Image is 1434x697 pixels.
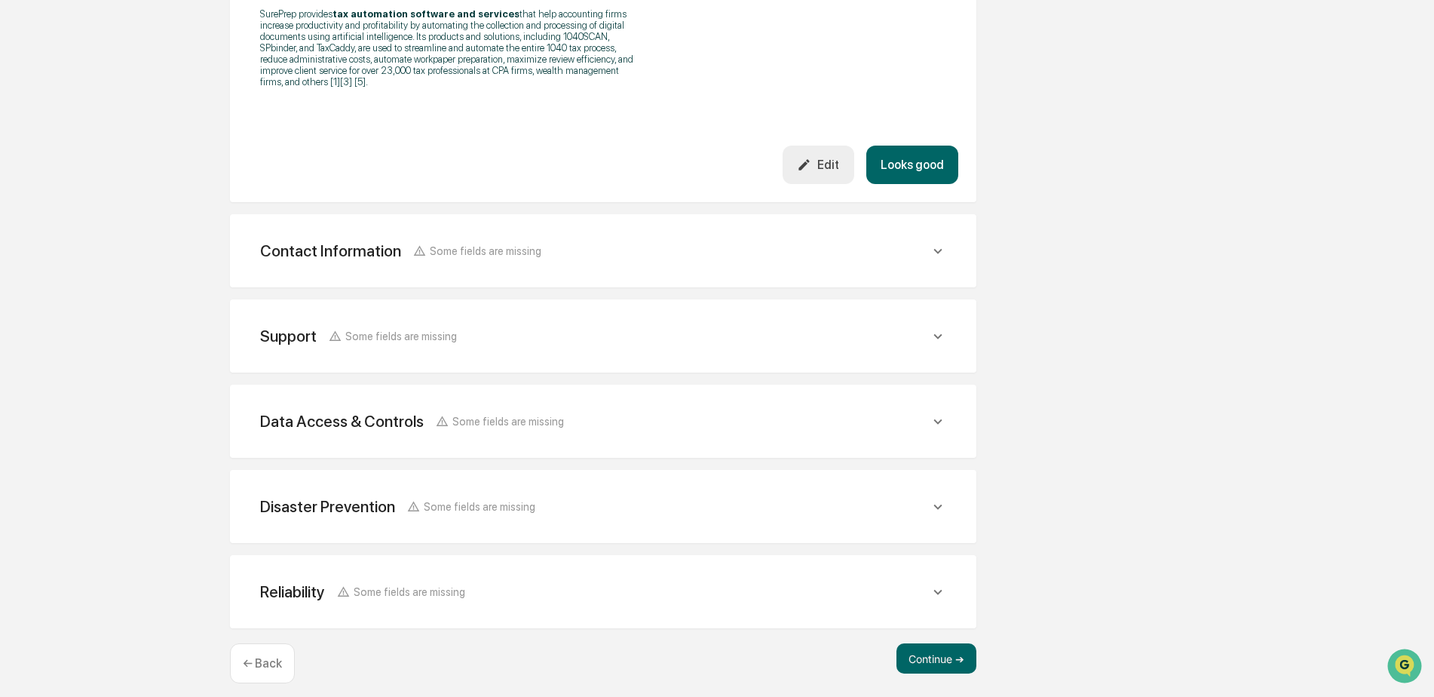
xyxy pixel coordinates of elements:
div: 🔎 [15,339,27,351]
div: 🗄️ [109,310,121,322]
button: Edit [783,146,854,184]
img: Jack Rasmussen [15,232,39,256]
div: Start new chat [68,115,247,130]
div: Data Access & ControlsSome fields are missing [248,403,958,440]
span: Some fields are missing [430,244,541,257]
a: 🖐️Preclearance [9,302,103,330]
strong: tax automation software and services [332,8,519,20]
span: Some fields are missing [345,330,457,342]
span: Attestations [124,309,187,324]
div: Contact Information [260,241,401,260]
input: Clear [39,69,249,84]
a: 🗄️Attestations [103,302,193,330]
div: Past conversations [15,167,97,180]
p: How can we help? [15,32,274,56]
button: Looks good [866,146,958,184]
div: Contact InformationSome fields are missing [248,232,958,269]
img: 8933085812038_c878075ebb4cc5468115_72.jpg [32,115,59,143]
div: We're available if you need us! [68,130,207,143]
span: • [125,246,130,258]
iframe: Open customer support [1386,647,1426,688]
button: Start new chat [256,120,274,138]
div: SupportSome fields are missing [248,318,958,355]
p: ← Back [243,656,282,671]
div: 🖐️ [15,310,27,322]
div: Edit [797,158,839,172]
img: 1746055101610-c473b297-6a78-478c-a979-82029cc54cd1 [30,247,42,259]
img: 1746055101610-c473b297-6a78-478c-a979-82029cc54cd1 [30,206,42,218]
span: Preclearance [30,309,97,324]
span: [PERSON_NAME] [47,246,122,258]
div: Support [260,327,317,345]
span: [DATE] [133,246,164,258]
div: Disaster PreventionSome fields are missing [248,488,958,525]
div: ReliabilitySome fields are missing [248,573,958,610]
span: Some fields are missing [452,415,564,428]
p: SurePrep provides that help accounting firms increase productivity and profitability by automatin... [260,8,637,88]
a: 🔎Data Lookup [9,331,101,358]
span: Data Lookup [30,337,95,352]
img: Jack Rasmussen [15,191,39,215]
span: [PERSON_NAME] [47,205,122,217]
img: 1746055101610-c473b297-6a78-478c-a979-82029cc54cd1 [15,115,42,143]
div: Disaster Prevention [260,497,395,516]
div: Data Access & Controls [260,412,424,431]
button: Continue ➔ [896,643,976,674]
span: • [125,205,130,217]
span: [DATE] [133,205,164,217]
a: Powered byPylon [106,373,182,385]
span: Pylon [150,374,182,385]
span: Some fields are missing [354,585,465,598]
span: Some fields are missing [424,500,535,513]
button: See all [234,164,274,183]
div: Reliability [260,582,325,601]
